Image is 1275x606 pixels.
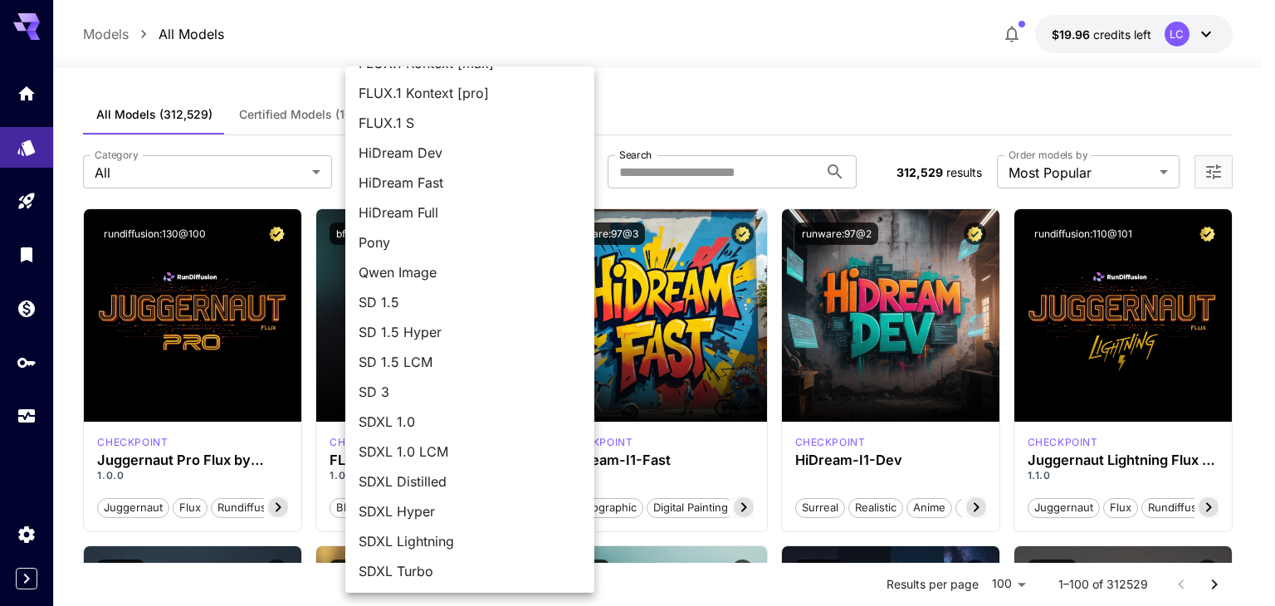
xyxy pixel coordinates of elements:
[359,472,581,491] span: SDXL Distilled
[359,173,581,193] span: HiDream Fast
[359,203,581,222] span: HiDream Full
[359,531,581,551] span: SDXL Lightning
[359,501,581,521] span: SDXL Hyper
[359,292,581,312] span: SD 1.5
[359,113,581,133] span: FLUX.1 S
[359,232,581,252] span: Pony
[359,561,581,581] span: SDXL Turbo
[359,83,581,103] span: FLUX.1 Kontext [pro]
[359,262,581,282] span: Qwen Image
[359,382,581,402] span: SD 3
[359,412,581,432] span: SDXL 1.0
[359,352,581,372] span: SD 1.5 LCM
[359,442,581,462] span: SDXL 1.0 LCM
[359,322,581,342] span: SD 1.5 Hyper
[359,143,581,163] span: HiDream Dev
